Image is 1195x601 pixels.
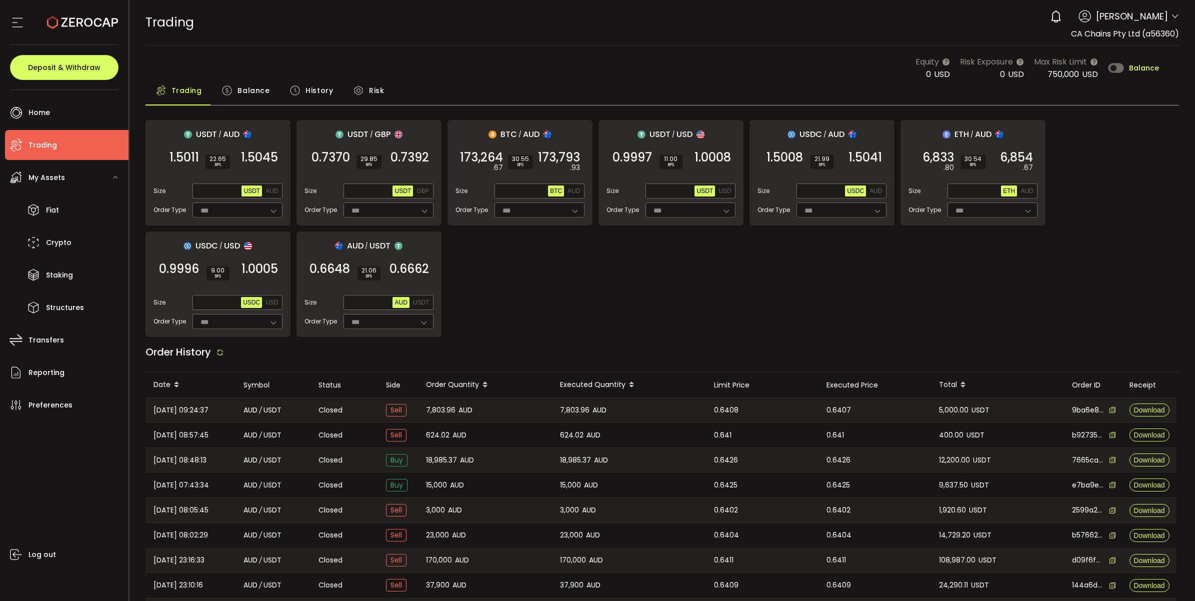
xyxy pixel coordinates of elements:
[386,554,406,566] span: Sell
[210,267,225,273] span: 9.00
[218,130,221,139] em: /
[1129,403,1169,416] button: Download
[450,479,464,491] span: AUD
[828,128,844,140] span: AUD
[1133,532,1164,539] span: Download
[10,55,118,80] button: Deposit & Withdraw
[386,529,406,541] span: Sell
[304,317,337,326] span: Order Type
[263,479,281,491] span: USDT
[318,530,342,540] span: Closed
[370,130,373,139] em: /
[196,128,217,140] span: USDT
[171,80,202,100] span: Trading
[413,299,429,306] span: USDT
[318,405,342,415] span: Closed
[46,203,59,217] span: Fiat
[183,242,191,250] img: usdc_portfolio.svg
[241,297,262,308] button: USDC
[386,504,406,516] span: Sell
[964,162,981,168] i: BPS
[455,205,488,214] span: Order Type
[538,152,580,162] span: 173,793
[926,68,931,80] span: 0
[512,156,529,162] span: 30.55
[263,454,281,466] span: USDT
[1072,430,1104,440] span: b9273550-9ec8-42ab-b440-debceb6bf362
[714,454,738,466] span: 0.6426
[582,504,596,516] span: AUD
[500,128,517,140] span: BTC
[676,128,692,140] span: USD
[1129,579,1169,592] button: Download
[848,152,882,162] span: 1.5041
[259,504,262,516] em: /
[694,152,731,162] span: 1.0008
[714,429,731,441] span: 0.641
[1133,431,1164,438] span: Download
[663,162,678,168] i: BPS
[714,579,738,591] span: 0.6409
[867,185,884,196] button: AUD
[243,454,257,466] span: AUD
[1129,428,1169,441] button: Download
[426,479,447,491] span: 15,000
[939,404,968,416] span: 5,000.00
[1129,453,1169,466] button: Download
[263,529,281,541] span: USDT
[826,529,851,541] span: 0.6404
[414,185,431,196] button: GBP
[1072,455,1104,465] span: 7665ca89-7554-493f-af95-32222863dfaa
[237,80,269,100] span: Balance
[1072,405,1104,415] span: 9ba6e898-b757-436a-9a75-0c757ee03a1f
[1133,406,1164,413] span: Download
[426,404,455,416] span: 7,803.96
[942,130,950,138] img: eth_portfolio.svg
[589,554,603,566] span: AUD
[243,504,257,516] span: AUD
[347,239,363,252] span: AUD
[28,64,100,71] span: Deposit & Withdraw
[826,429,844,441] span: 0.641
[939,579,968,591] span: 24,290.11
[975,128,991,140] span: AUD
[369,80,384,100] span: Risk
[335,130,343,138] img: usdt_portfolio.svg
[244,242,252,250] img: usd_portfolio.svg
[1129,529,1169,542] button: Download
[586,429,600,441] span: AUD
[455,554,469,566] span: AUD
[265,187,278,194] span: AUD
[243,429,257,441] span: AUD
[241,264,278,274] span: 1.0005
[560,504,579,516] span: 3,000
[1022,162,1033,173] em: .67
[560,454,591,466] span: 18,985.37
[426,504,445,516] span: 3,000
[259,479,262,491] em: /
[943,162,954,173] em: .80
[153,504,208,516] span: [DATE] 08:05:45
[243,554,257,566] span: AUD
[243,479,257,491] span: AUD
[153,317,186,326] span: Order Type
[386,429,406,441] span: Sell
[939,479,968,491] span: 9,637.50
[1121,379,1176,391] div: Receipt
[696,130,704,138] img: usd_portfolio.svg
[153,579,203,591] span: [DATE] 23:10:16
[716,185,733,196] button: USD
[263,579,281,591] span: USDT
[304,298,316,307] span: Size
[714,479,737,491] span: 0.6425
[1082,68,1098,80] span: USD
[543,130,551,138] img: aud_portfolio.svg
[365,241,368,250] em: /
[1133,456,1164,463] span: Download
[426,554,452,566] span: 170,000
[452,529,466,541] span: AUD
[518,130,521,139] em: /
[714,529,739,541] span: 0.6404
[964,156,981,162] span: 30.54
[954,128,969,140] span: ETH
